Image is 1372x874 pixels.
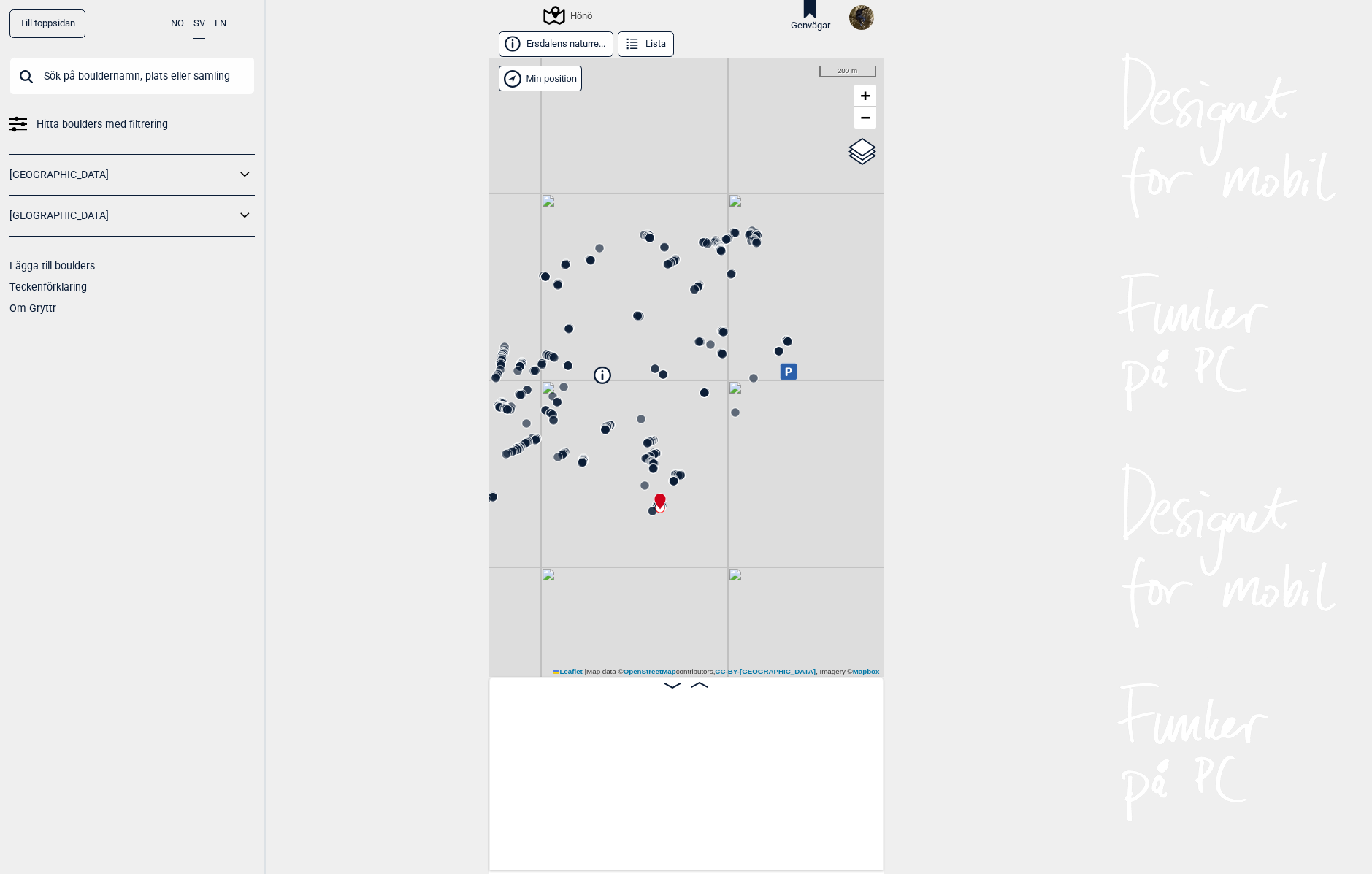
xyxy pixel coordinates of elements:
[9,260,95,272] a: Lägga till boulders
[9,57,255,95] input: Sök på bouldernamn, plats eller samling
[624,667,676,675] a: OpenStreetMap
[499,31,613,57] button: Ersdalens naturre...
[819,66,876,77] div: 200 m
[545,7,592,24] div: Hönö
[9,164,236,185] a: [GEOGRAPHIC_DATA]
[553,667,583,675] a: Leaflet
[9,281,87,293] a: Teckenförklaring
[848,136,876,168] a: Layers
[193,9,205,39] button: SV
[853,667,880,675] a: Mapbox
[9,9,85,38] a: Till toppsidan
[715,667,816,675] a: CC-BY-[GEOGRAPHIC_DATA]
[549,667,884,677] div: Map data © contributors, , Imagery ©
[9,114,255,135] a: Hitta boulders med filtrering
[171,9,184,38] button: NO
[854,107,876,129] a: Zoom out
[37,114,168,135] span: Hitta boulders med filtrering
[860,86,870,104] span: +
[215,9,226,38] button: EN
[860,108,870,126] span: −
[9,205,236,226] a: [GEOGRAPHIC_DATA]
[854,85,876,107] a: Zoom in
[849,5,874,30] img: Falling
[499,66,583,91] div: Vis min position
[585,667,587,675] span: |
[9,302,56,314] a: Om Gryttr
[618,31,674,57] button: Lista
